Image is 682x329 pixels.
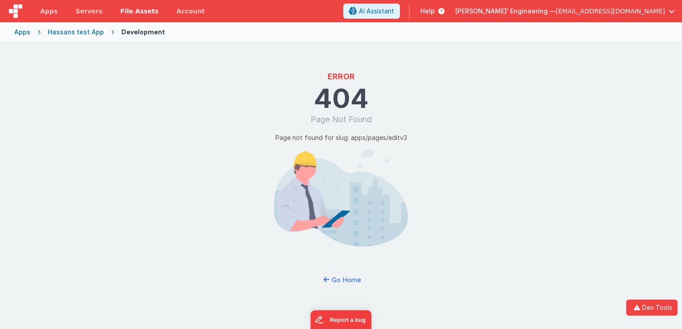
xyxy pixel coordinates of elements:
h1: 404 [314,85,369,111]
span: File Assets [121,7,159,16]
div: Development [121,28,165,37]
div: Hassans test App [48,28,104,37]
button: [PERSON_NAME]' Engineering — [EMAIL_ADDRESS][DOMAIN_NAME] [455,7,675,16]
span: Help [420,7,435,16]
p: Page not found for slug: apps/pages/editv3 [275,133,407,142]
h1: ERROR [328,70,355,83]
span: [EMAIL_ADDRESS][DOMAIN_NAME] [556,7,665,16]
h1: Page Not Found [311,113,372,126]
span: [PERSON_NAME]' Engineering — [455,7,556,16]
button: Go Home [315,271,367,288]
span: Apps [40,7,58,16]
button: AI Assistant [343,4,400,19]
iframe: Marker.io feedback button [311,310,372,329]
span: Servers [75,7,102,16]
div: Apps [14,28,30,37]
span: AI Assistant [359,7,394,16]
button: Dev Tools [626,300,678,316]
